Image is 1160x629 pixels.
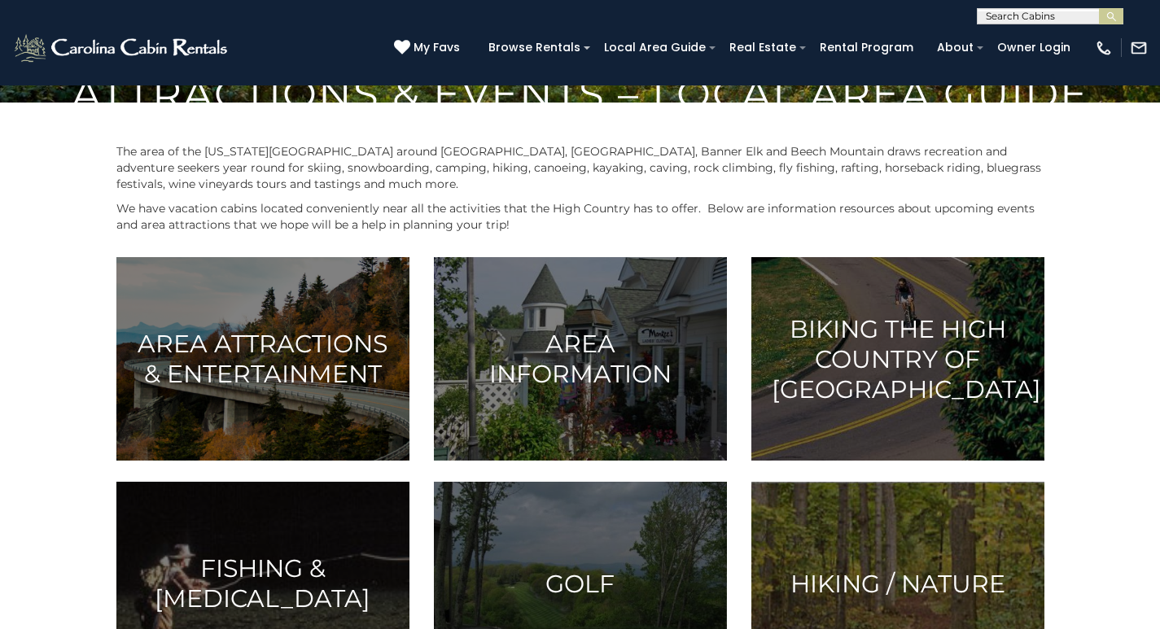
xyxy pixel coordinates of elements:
h3: Fishing & [MEDICAL_DATA] [137,553,389,614]
img: mail-regular-white.png [1130,39,1148,57]
h3: Biking the High Country of [GEOGRAPHIC_DATA] [772,314,1024,404]
img: White-1-2.png [12,32,232,64]
p: The area of the [US_STATE][GEOGRAPHIC_DATA] around [GEOGRAPHIC_DATA], [GEOGRAPHIC_DATA], Banner E... [116,143,1044,192]
h3: Area Attractions & Entertainment [137,329,389,389]
h3: Hiking / Nature [772,569,1024,599]
a: Browse Rentals [480,35,589,60]
h3: Area Information [454,329,707,389]
h3: Golf [454,569,707,599]
a: Local Area Guide [596,35,714,60]
a: Rental Program [812,35,921,60]
p: We have vacation cabins located conveniently near all the activities that the High Country has to... [116,200,1044,233]
a: Real Estate [721,35,804,60]
img: phone-regular-white.png [1095,39,1113,57]
a: Biking the High Country of [GEOGRAPHIC_DATA] [751,257,1044,461]
a: About [929,35,982,60]
a: Owner Login [989,35,1079,60]
span: My Favs [414,39,460,56]
a: Area Attractions & Entertainment [116,257,409,461]
a: Area Information [434,257,727,461]
a: My Favs [394,39,464,57]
